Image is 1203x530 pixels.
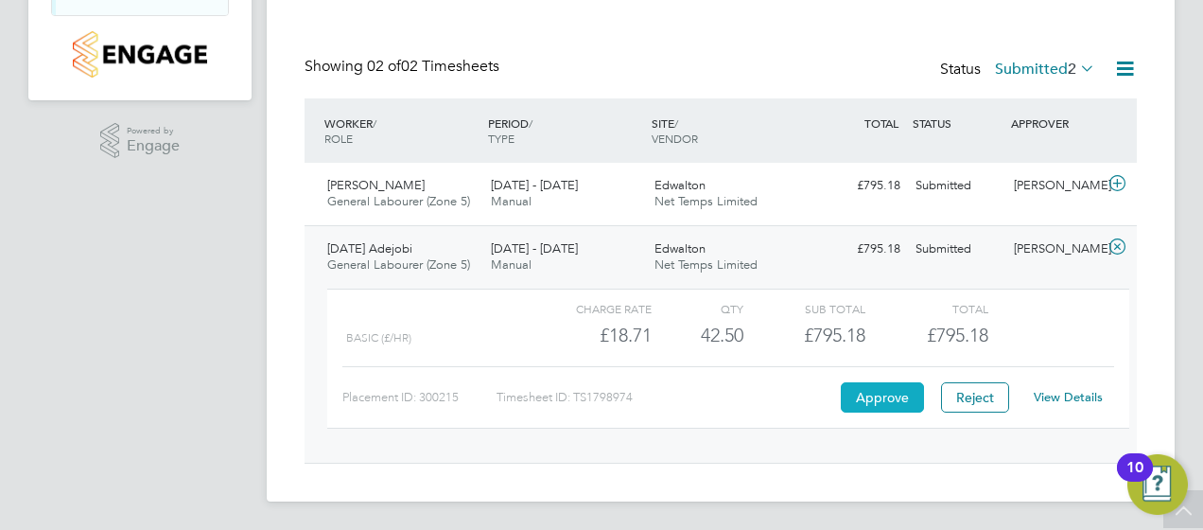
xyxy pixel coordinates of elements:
[530,320,652,351] div: £18.71
[373,115,376,131] span: /
[743,320,865,351] div: £795.18
[327,256,470,273] span: General Labourer (Zone 5)
[652,131,698,146] span: VENDOR
[305,57,503,77] div: Showing
[491,177,578,193] span: [DATE] - [DATE]
[654,240,706,256] span: Edwalton
[1006,106,1105,140] div: APPROVER
[51,31,229,78] a: Go to home page
[320,106,483,155] div: WORKER
[529,115,532,131] span: /
[908,106,1006,140] div: STATUS
[483,106,647,155] div: PERIOD
[73,31,206,78] img: countryside-properties-logo-retina.png
[927,324,988,346] span: £795.18
[530,297,652,320] div: Charge rate
[327,193,470,209] span: General Labourer (Zone 5)
[1126,468,1143,492] div: 10
[647,106,811,155] div: SITE
[346,331,411,344] span: Basic (£/HR)
[324,131,353,146] span: ROLE
[674,115,678,131] span: /
[652,297,743,320] div: QTY
[654,177,706,193] span: Edwalton
[810,170,908,202] div: £795.18
[941,382,1009,413] button: Reject
[127,123,180,139] span: Powered by
[908,234,1006,265] div: Submitted
[743,297,865,320] div: Sub Total
[491,240,578,256] span: [DATE] - [DATE]
[940,57,1099,83] div: Status
[864,115,898,131] span: TOTAL
[327,240,412,256] span: [DATE] Adejobi
[1006,170,1105,202] div: [PERSON_NAME]
[491,256,532,273] span: Manual
[100,123,181,159] a: Powered byEngage
[497,382,836,413] div: Timesheet ID: TS1798974
[652,320,743,351] div: 42.50
[841,382,924,413] button: Approve
[1034,389,1103,405] a: View Details
[488,131,514,146] span: TYPE
[810,234,908,265] div: £795.18
[491,193,532,209] span: Manual
[1006,234,1105,265] div: [PERSON_NAME]
[342,382,497,413] div: Placement ID: 300215
[1127,454,1188,515] button: Open Resource Center, 10 new notifications
[367,57,401,76] span: 02 of
[1068,60,1076,79] span: 2
[654,193,758,209] span: Net Temps Limited
[654,256,758,273] span: Net Temps Limited
[327,177,425,193] span: [PERSON_NAME]
[865,297,987,320] div: Total
[127,138,180,154] span: Engage
[908,170,1006,202] div: Submitted
[367,57,499,76] span: 02 Timesheets
[995,60,1095,79] label: Submitted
